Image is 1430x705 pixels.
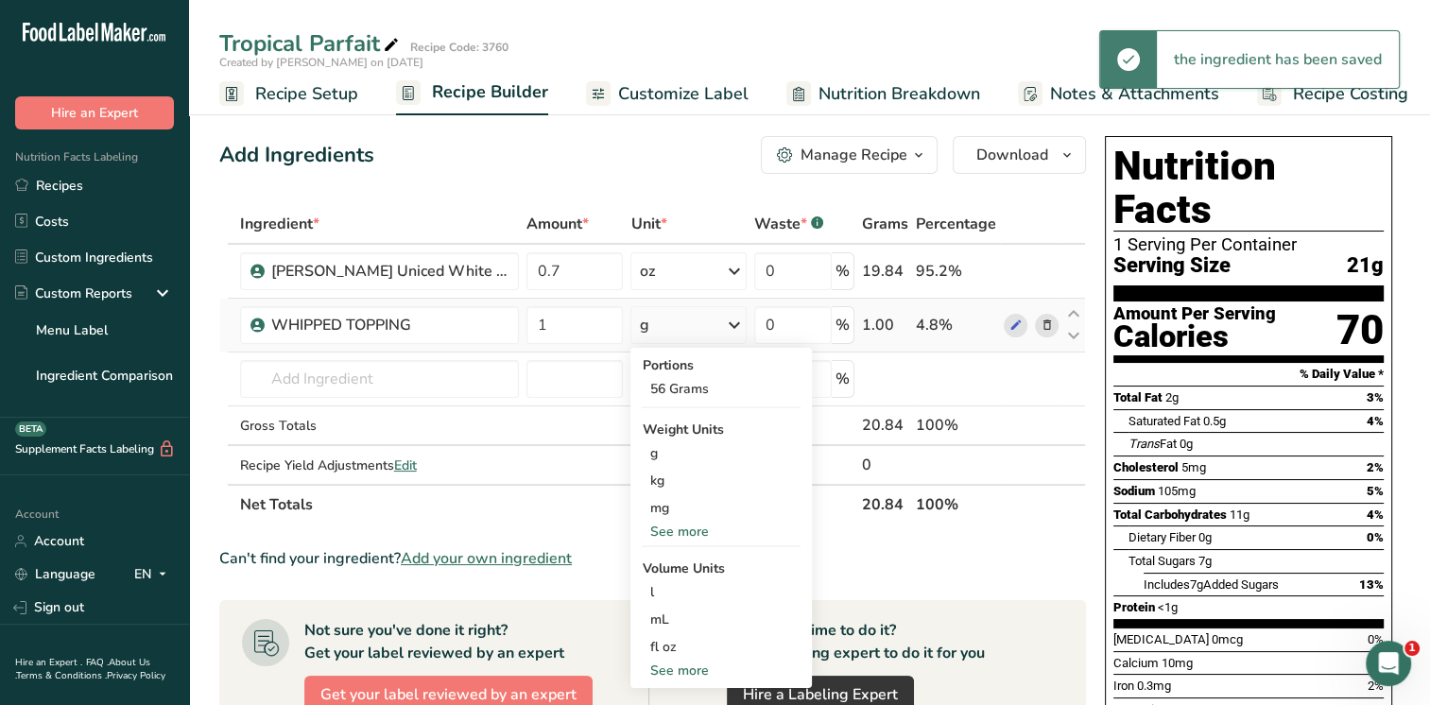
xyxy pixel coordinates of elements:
[240,456,519,475] div: Recipe Yield Adjustments
[1113,145,1384,232] h1: Nutrition Facts
[1158,484,1196,498] span: 105mg
[15,96,174,129] button: Hire an Expert
[1257,73,1408,115] a: Recipe Costing
[304,619,564,664] div: Not sure you've done it right? Get your label reviewed by an expert
[1162,656,1193,670] span: 10mg
[1198,530,1212,544] span: 0g
[1367,530,1384,544] span: 0%
[1367,390,1384,404] span: 3%
[916,414,996,437] div: 100%
[526,213,589,235] span: Amount
[1113,363,1384,386] section: % Daily Value *
[642,420,801,439] div: Weight Units
[219,140,374,171] div: Add Ingredients
[727,619,985,664] div: Don't have time to do it? Hire a labeling expert to do it for you
[1113,484,1155,498] span: Sodium
[862,213,908,235] span: Grams
[642,467,801,494] div: kg
[1137,679,1171,693] span: 0.3mg
[401,547,572,570] span: Add your own ingredient
[1113,323,1276,351] div: Calories
[15,558,95,591] a: Language
[754,213,823,235] div: Waste
[1128,414,1200,428] span: Saturated Fat
[1113,632,1209,646] span: [MEDICAL_DATA]
[271,314,508,336] div: WHIPPED TOPPING
[1128,437,1177,451] span: Fat
[761,136,938,174] button: Manage Recipe
[912,484,1000,524] th: 100%
[639,260,654,283] div: oz
[642,494,801,522] div: mg
[255,81,358,107] span: Recipe Setup
[1190,577,1203,592] span: 7g
[1212,632,1243,646] span: 0mcg
[236,484,858,524] th: Net Totals
[1203,414,1226,428] span: 0.5g
[16,669,107,682] a: Terms & Conditions .
[1404,641,1420,656] span: 1
[1113,507,1227,522] span: Total Carbohydrates
[240,213,319,235] span: Ingredient
[410,39,508,56] div: Recipe Code: 3760
[1367,414,1384,428] span: 4%
[1367,507,1384,522] span: 4%
[1347,254,1384,278] span: 21g
[1165,390,1179,404] span: 2g
[1113,656,1159,670] span: Calcium
[862,314,908,336] div: 1.00
[1128,554,1196,568] span: Total Sugars
[1144,577,1279,592] span: Includes Added Sugars
[1230,507,1249,522] span: 11g
[432,79,548,105] span: Recipe Builder
[271,260,508,283] div: [PERSON_NAME] Uniced White Cake
[1368,632,1384,646] span: 0%
[15,656,150,682] a: About Us .
[219,26,403,60] div: Tropical Parfait
[219,73,358,115] a: Recipe Setup
[1367,460,1384,474] span: 2%
[642,355,801,375] div: Portions
[1366,641,1411,686] iframe: Intercom live chat
[953,136,1086,174] button: Download
[1157,31,1399,88] div: the ingredient has been saved
[649,610,793,629] div: mL
[916,213,996,235] span: Percentage
[1181,460,1206,474] span: 5mg
[862,414,908,437] div: 20.84
[1113,460,1179,474] span: Cholesterol
[639,314,648,336] div: g
[586,73,749,115] a: Customize Label
[1293,81,1408,107] span: Recipe Costing
[916,260,996,283] div: 95.2%
[642,439,801,467] div: g
[15,284,132,303] div: Custom Reports
[1180,437,1193,451] span: 0g
[1367,484,1384,498] span: 5%
[818,81,980,107] span: Nutrition Breakdown
[1336,305,1384,355] div: 70
[862,260,908,283] div: 19.84
[1128,437,1160,451] i: Trans
[649,582,793,602] div: l
[134,563,174,586] div: EN
[630,213,666,235] span: Unit
[15,656,82,669] a: Hire an Expert .
[916,314,996,336] div: 4.8%
[219,547,1086,570] div: Can't find your ingredient?
[219,55,423,70] span: Created by [PERSON_NAME] on [DATE]
[801,144,907,166] div: Manage Recipe
[1128,530,1196,544] span: Dietary Fiber
[1050,81,1219,107] span: Notes & Attachments
[976,144,1048,166] span: Download
[862,454,908,476] div: 0
[1113,235,1384,254] div: 1 Serving Per Container
[642,559,801,578] div: Volume Units
[642,375,801,403] div: 56 Grams
[858,484,912,524] th: 20.84
[394,456,417,474] span: Edit
[86,656,109,669] a: FAQ .
[1198,554,1212,568] span: 7g
[618,81,749,107] span: Customize Label
[642,661,801,680] div: See more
